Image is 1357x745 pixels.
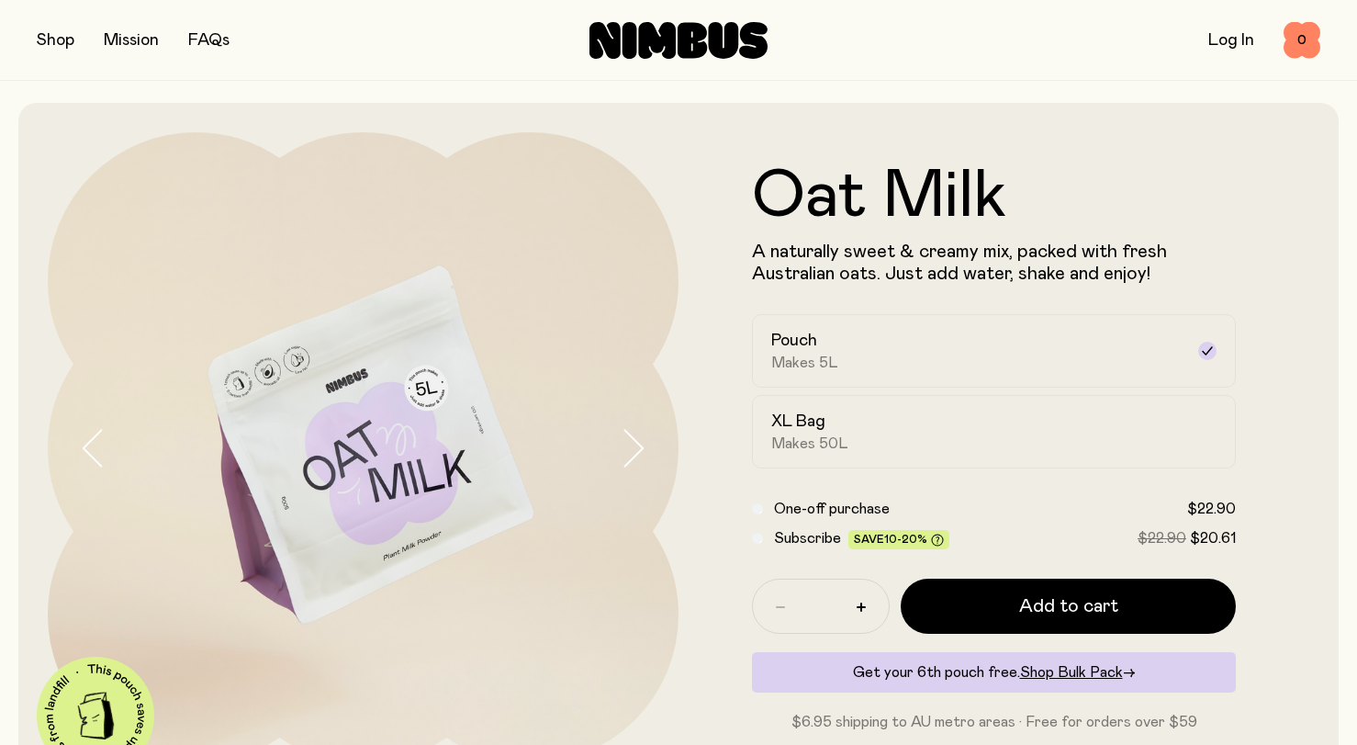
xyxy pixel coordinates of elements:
h1: Oat Milk [752,164,1236,230]
span: Shop Bulk Pack [1020,665,1123,680]
a: FAQs [188,32,230,49]
h2: XL Bag [771,411,825,433]
span: $22.90 [1187,502,1236,516]
span: One-off purchase [774,502,890,516]
span: $22.90 [1138,531,1186,546]
h2: Pouch [771,330,817,352]
span: Makes 5L [771,354,838,372]
span: Subscribe [774,531,841,546]
span: 10-20% [884,534,927,545]
p: A naturally sweet & creamy mix, packed with fresh Australian oats. Just add water, shake and enjoy! [752,241,1236,285]
div: Get your 6th pouch free. [752,652,1236,693]
a: Mission [104,32,159,49]
span: Add to cart [1019,593,1118,619]
button: 0 [1284,22,1320,59]
span: Save [854,534,944,547]
a: Shop Bulk Pack→ [1020,665,1136,680]
p: $6.95 shipping to AU metro areas · Free for orders over $59 [752,711,1236,733]
a: Log In [1208,32,1254,49]
button: Add to cart [901,579,1236,634]
span: Makes 50L [771,435,848,453]
span: $20.61 [1190,531,1236,546]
